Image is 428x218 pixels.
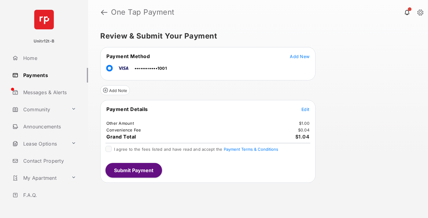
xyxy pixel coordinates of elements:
[10,85,88,100] a: Messages & Alerts
[301,107,309,112] span: Edit
[34,38,54,44] p: Unitr12t-B
[111,9,175,16] strong: One Tap Payment
[295,134,310,140] span: $1.04
[100,32,411,40] h5: Review & Submit Your Payment
[10,68,88,83] a: Payments
[106,106,148,112] span: Payment Details
[10,171,69,185] a: My Apartment
[298,127,310,133] td: $0.04
[301,106,309,112] button: Edit
[10,51,88,65] a: Home
[135,66,167,71] span: ••••••••••••1001
[10,119,88,134] a: Announcements
[290,53,309,59] button: Add New
[10,153,88,168] a: Contact Property
[100,85,130,95] button: Add Note
[106,120,134,126] td: Other Amount
[106,134,136,140] span: Grand Total
[290,54,309,59] span: Add New
[10,188,88,202] a: F.A.Q.
[106,53,150,59] span: Payment Method
[114,147,278,152] span: I agree to the fees listed and have read and accept the
[10,102,69,117] a: Community
[106,127,142,133] td: Convenience Fee
[224,147,278,152] button: I agree to the fees listed and have read and accept the
[299,120,310,126] td: $1.00
[10,136,69,151] a: Lease Options
[34,10,54,29] img: svg+xml;base64,PHN2ZyB4bWxucz0iaHR0cDovL3d3dy53My5vcmcvMjAwMC9zdmciIHdpZHRoPSI2NCIgaGVpZ2h0PSI2NC...
[105,163,162,178] button: Submit Payment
